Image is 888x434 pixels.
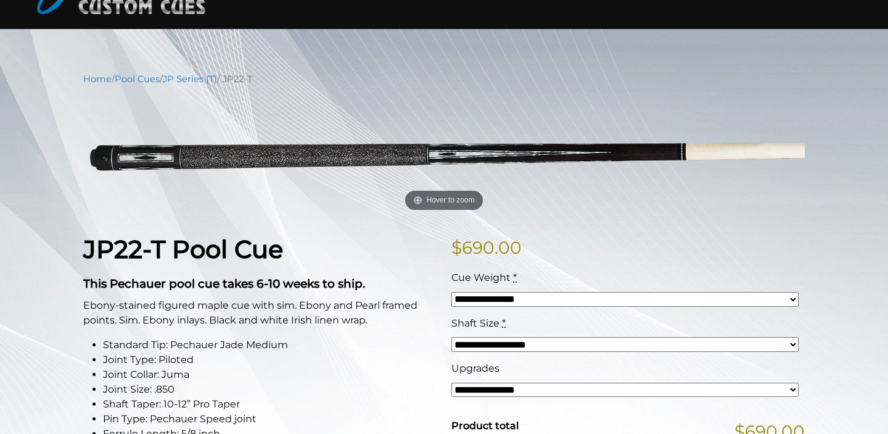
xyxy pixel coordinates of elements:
[103,412,437,427] li: Pin Type: Pechauer Speed joint
[513,272,517,283] abbr: required
[83,95,805,215] img: jp22-T.png
[502,317,506,329] abbr: required
[83,298,437,328] p: Ebony-stained figured maple cue with sim. Ebony and Pearl framed points. Sim. Ebony inlays. Black...
[451,237,462,258] span: $
[103,382,437,397] li: Joint Size: .850
[451,272,511,283] span: Cue Weight
[163,73,217,85] a: JP Series (T)
[103,367,437,382] li: Joint Collar: Juma
[103,338,437,353] li: Standard Tip: Pechauer Jade Medium
[83,277,365,291] strong: This Pechauer pool cue takes 6-10 weeks to ship.
[451,362,499,374] span: Upgrades
[103,353,437,367] li: Joint Type: Piloted
[115,73,160,85] a: Pool Cues
[83,234,283,264] strong: JP22-T Pool Cue
[83,95,805,215] a: Hover to zoom
[103,397,437,412] li: Shaft Taper: 10-12” Pro Taper
[451,420,519,432] span: Product total
[451,237,522,258] bdi: 690.00
[451,317,499,329] span: Shaft Size
[83,73,112,85] a: Home
[83,72,805,86] nav: Breadcrumb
